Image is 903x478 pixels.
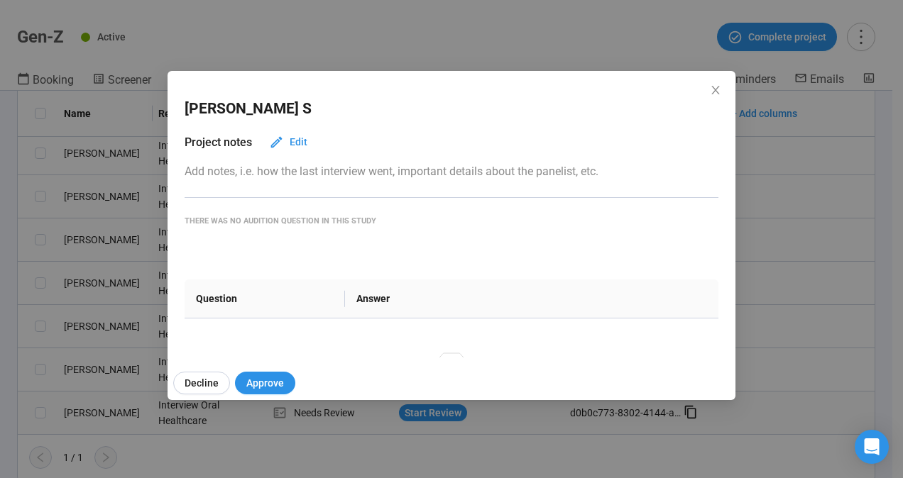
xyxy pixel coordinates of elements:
[185,279,345,318] th: Question
[235,372,295,394] button: Approve
[708,83,723,99] button: Close
[710,84,721,96] span: close
[258,130,319,153] button: Edit
[290,134,307,150] span: Edit
[185,133,252,151] h3: Project notes
[855,430,889,464] div: Open Intercom Messenger
[185,215,718,227] div: There was no audition question in this study
[185,162,718,180] p: Add notes, i.e. how the last interview went, important details about the panelist, etc.
[173,372,230,394] button: Decline
[185,97,312,121] h2: [PERSON_NAME] S
[345,279,718,318] th: Answer
[185,375,219,391] span: Decline
[246,375,284,391] span: Approve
